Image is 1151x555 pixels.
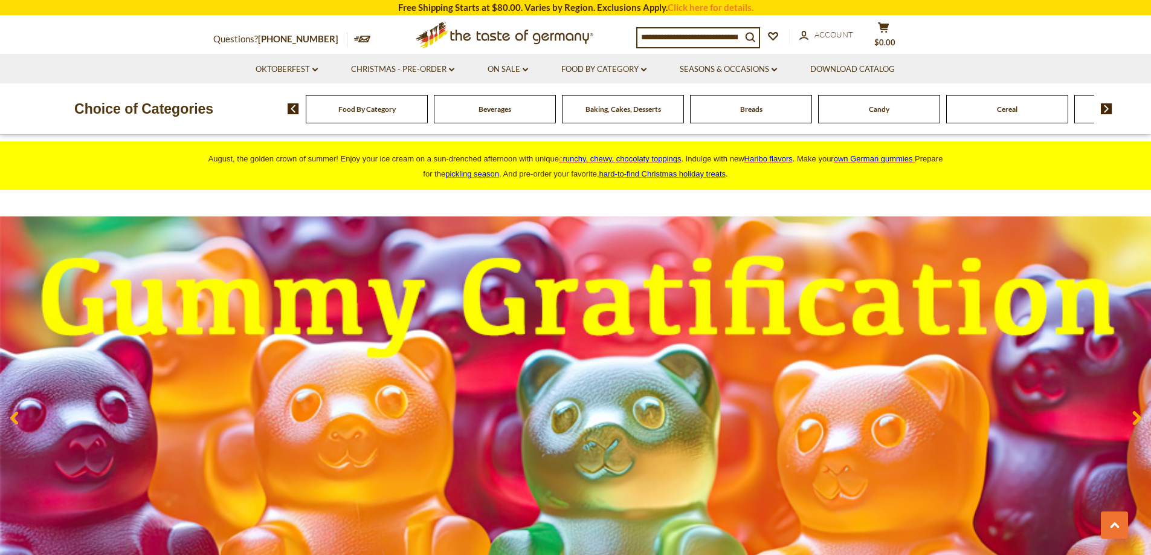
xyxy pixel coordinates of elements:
[599,169,726,178] a: hard-to-find Christmas holiday treats
[744,154,793,163] a: Haribo flavors
[585,105,661,114] a: Baking, Cakes, Desserts
[563,154,681,163] span: runchy, chewy, chocolaty toppings
[869,105,889,114] a: Candy
[256,63,318,76] a: Oktoberfest
[834,154,915,163] a: own German gummies.
[1101,103,1112,114] img: next arrow
[866,22,902,52] button: $0.00
[258,33,338,44] a: [PHONE_NUMBER]
[561,63,646,76] a: Food By Category
[680,63,777,76] a: Seasons & Occasions
[445,169,499,178] a: pickling season
[213,31,347,47] p: Questions?
[668,2,753,13] a: Click here for details.
[479,105,511,114] a: Beverages
[874,37,895,47] span: $0.00
[814,30,853,39] span: Account
[810,63,895,76] a: Download Catalog
[288,103,299,114] img: previous arrow
[351,63,454,76] a: Christmas - PRE-ORDER
[338,105,396,114] a: Food By Category
[997,105,1017,114] a: Cereal
[599,169,728,178] span: .
[799,28,853,42] a: Account
[208,154,943,178] span: August, the golden crown of summer! Enjoy your ice cream on a sun-drenched afternoon with unique ...
[834,154,913,163] span: own German gummies
[740,105,762,114] a: Breads
[559,154,682,163] a: crunchy, chewy, chocolaty toppings
[488,63,528,76] a: On Sale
